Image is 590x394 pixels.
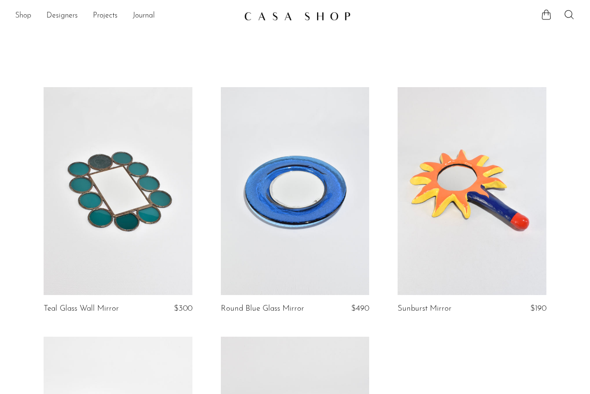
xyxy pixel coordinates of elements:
span: $190 [530,304,546,313]
ul: NEW HEADER MENU [15,8,236,24]
a: Journal [133,10,155,22]
span: $300 [174,304,192,313]
a: Round Blue Glass Mirror [221,304,304,313]
a: Projects [93,10,118,22]
span: $490 [351,304,369,313]
a: Shop [15,10,31,22]
a: Sunburst Mirror [398,304,452,313]
a: Teal Glass Wall Mirror [44,304,119,313]
a: Designers [46,10,78,22]
nav: Desktop navigation [15,8,236,24]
